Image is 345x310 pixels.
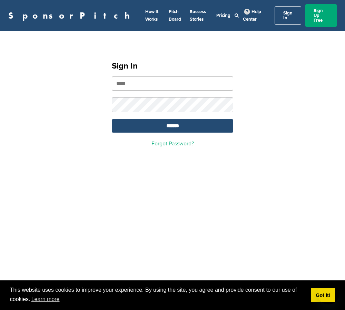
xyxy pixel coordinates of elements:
[190,9,206,22] a: Success Stories
[145,9,158,22] a: How It Works
[243,8,261,23] a: Help Center
[216,13,230,18] a: Pricing
[169,9,181,22] a: Pitch Board
[275,6,301,25] a: Sign In
[112,60,233,72] h1: Sign In
[30,294,61,304] a: learn more about cookies
[305,4,337,27] a: Sign Up Free
[317,282,339,304] iframe: Button to launch messaging window
[151,140,194,147] a: Forgot Password?
[10,286,306,304] span: This website uses cookies to improve your experience. By using the site, you agree and provide co...
[311,288,335,302] a: dismiss cookie message
[8,11,134,20] a: SponsorPitch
